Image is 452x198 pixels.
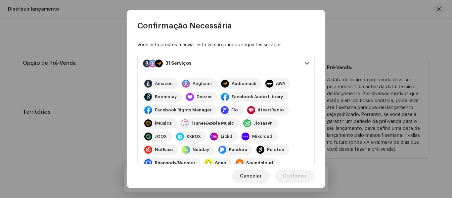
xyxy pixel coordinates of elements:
div: Deezer [197,94,212,99]
div: NetEase [155,147,173,152]
p-accordion-header: 31 Serviços [137,54,315,73]
div: Facebook Rights Manager [155,107,211,113]
button: Cancelar [232,170,270,183]
div: Soundcloud [246,160,273,166]
div: 31 Serviços [165,61,192,66]
div: Jiosaavn [254,121,273,126]
div: Rhapsody/Napster [155,160,195,166]
div: Nuuday [193,147,209,152]
div: iMusica [155,121,172,126]
div: Snap [215,160,226,166]
div: Boomplay [155,94,177,99]
div: Flo [231,107,238,113]
button: Confirmar [275,170,315,183]
div: Você está prestes a enviar esta versão para os seguintes serviços: [137,42,315,49]
div: Amazon [155,81,173,86]
div: Lickd [221,134,232,139]
div: Audiomack [232,81,256,86]
div: iHeartRadio [258,107,284,113]
div: Facebook Audio Library [232,94,283,99]
div: iTunes/Apple Music [192,121,234,126]
span: Cancelar [240,170,262,183]
div: AWA [276,81,285,86]
div: Mixcloud [252,134,272,139]
span: Confirmação Necessária [137,20,232,31]
div: Anghami [193,81,212,86]
div: JOOX [155,134,167,139]
div: Pandora [229,147,247,152]
div: Peloton [267,147,284,152]
div: KKBOX [187,134,201,139]
span: Confirmar [283,170,307,183]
